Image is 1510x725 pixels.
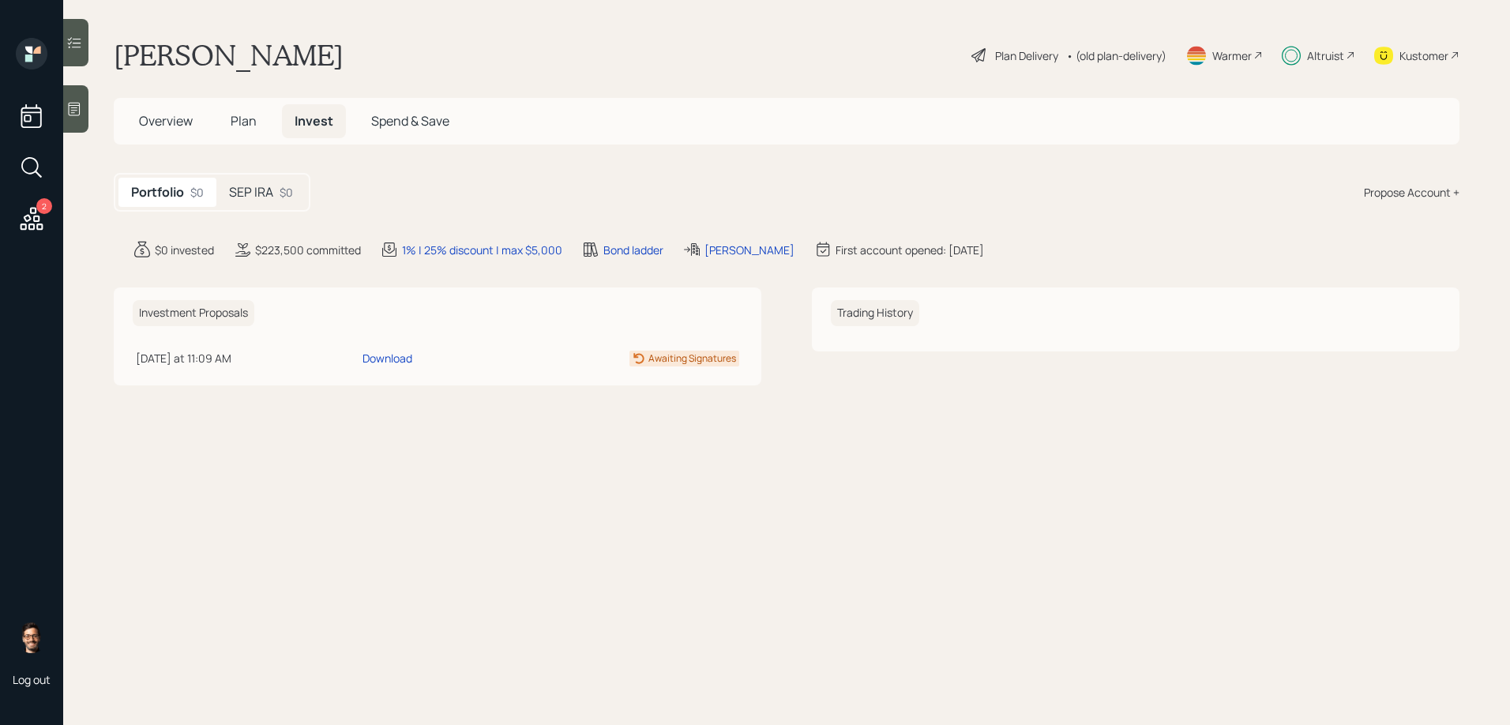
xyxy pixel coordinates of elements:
span: Overview [139,112,193,130]
div: Plan Delivery [995,47,1058,64]
div: Kustomer [1399,47,1448,64]
h5: SEP IRA [229,185,273,200]
span: Spend & Save [371,112,449,130]
div: 1% | 25% discount | max $5,000 [402,242,562,258]
div: $0 [280,184,293,201]
div: First account opened: [DATE] [836,242,984,258]
div: [PERSON_NAME] [704,242,794,258]
div: Bond ladder [603,242,663,258]
div: Propose Account + [1364,184,1459,201]
div: $223,500 committed [255,242,361,258]
div: 2 [36,198,52,214]
div: • (old plan-delivery) [1066,47,1166,64]
span: Plan [231,112,257,130]
span: Invest [295,112,333,130]
div: Warmer [1212,47,1252,64]
h1: [PERSON_NAME] [114,38,344,73]
h5: Portfolio [131,185,184,200]
div: Altruist [1307,47,1344,64]
h6: Investment Proposals [133,300,254,326]
div: Log out [13,672,51,687]
div: Download [362,350,412,366]
div: $0 [190,184,204,201]
div: [DATE] at 11:09 AM [136,350,356,366]
img: sami-boghos-headshot.png [16,622,47,653]
div: $0 invested [155,242,214,258]
h6: Trading History [831,300,919,326]
div: Awaiting Signatures [648,351,736,366]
